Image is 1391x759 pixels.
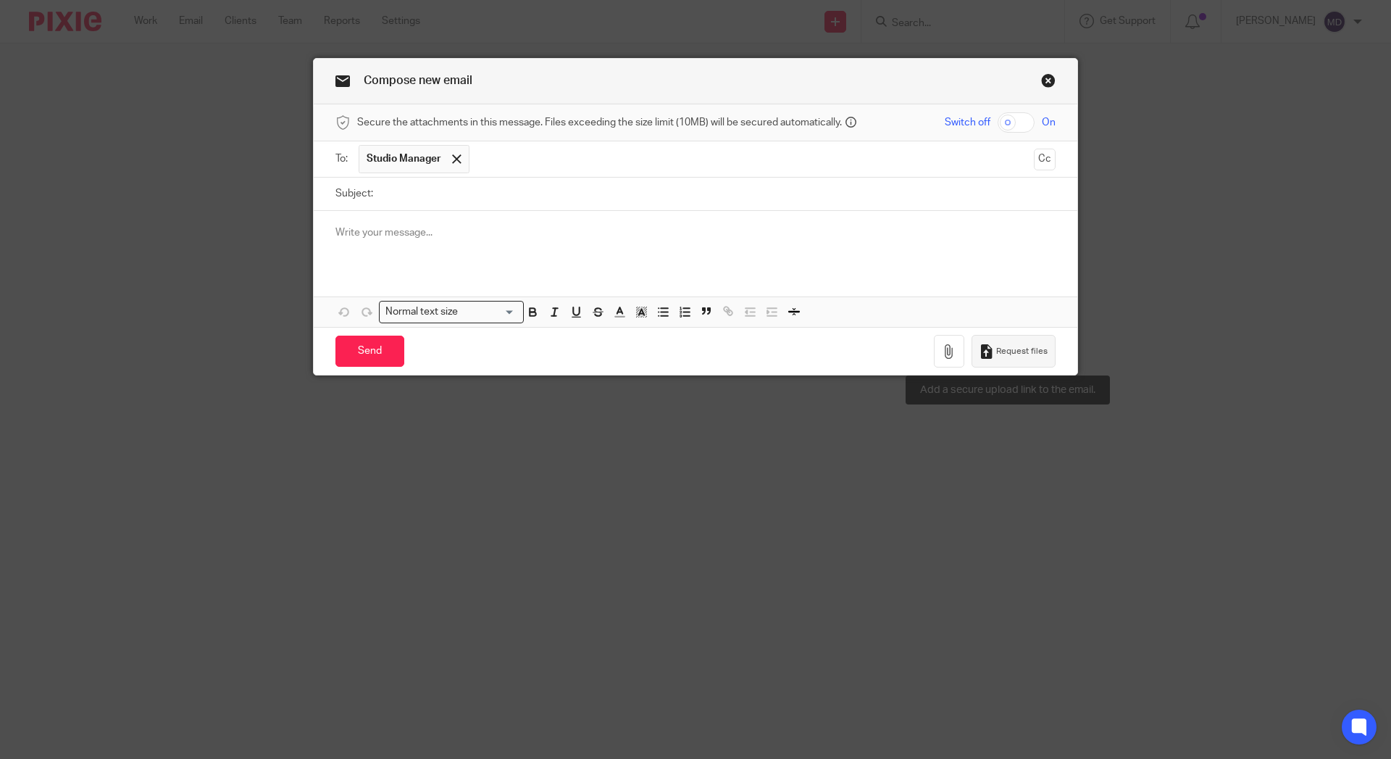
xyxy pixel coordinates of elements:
a: Close this dialog window [1041,73,1056,93]
span: Studio Manager [367,152,441,166]
span: On [1042,115,1056,130]
span: Normal text size [383,304,461,320]
div: Search for option [379,301,524,323]
span: Secure the attachments in this message. Files exceeding the size limit (10MB) will be secured aut... [357,115,842,130]
label: To: [335,152,351,166]
span: Compose new email [364,75,472,86]
button: Cc [1034,149,1056,170]
button: Request files [972,335,1056,368]
span: Request files [996,346,1048,357]
input: Send [335,336,404,367]
input: Search for option [463,304,515,320]
span: Switch off [945,115,990,130]
label: Subject: [335,186,373,201]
